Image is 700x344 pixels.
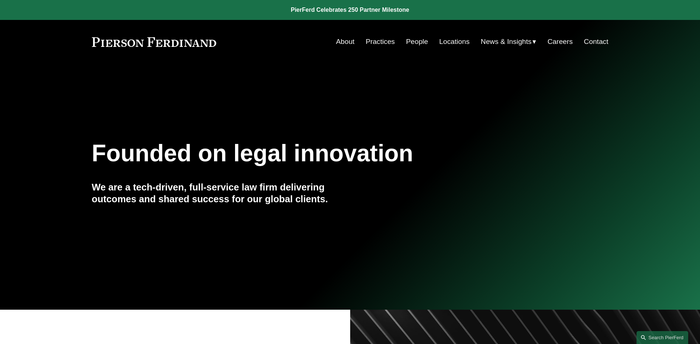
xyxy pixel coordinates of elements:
a: Locations [439,35,469,49]
a: Search this site [637,331,688,344]
a: People [406,35,428,49]
a: Practices [366,35,395,49]
a: Contact [584,35,608,49]
span: News & Insights [481,35,532,48]
h4: We are a tech-driven, full-service law firm delivering outcomes and shared success for our global... [92,181,350,205]
a: Careers [548,35,573,49]
a: folder dropdown [481,35,537,49]
h1: Founded on legal innovation [92,140,523,167]
a: About [336,35,355,49]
